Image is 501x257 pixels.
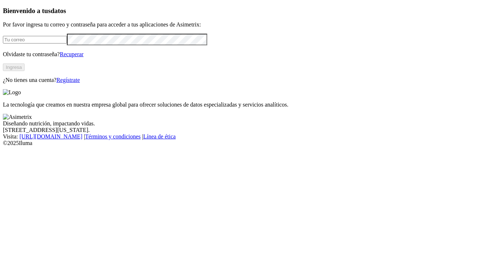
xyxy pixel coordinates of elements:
a: [URL][DOMAIN_NAME] [20,133,82,140]
img: Logo [3,89,21,96]
img: Asimetrix [3,114,32,120]
input: Tu correo [3,36,67,43]
a: Regístrate [56,77,80,83]
a: Recuperar [60,51,84,57]
a: Términos y condiciones [85,133,141,140]
button: Ingresa [3,63,25,71]
p: Por favor ingresa tu correo y contraseña para acceder a tus aplicaciones de Asimetrix: [3,21,498,28]
div: © 2025 Iluma [3,140,498,146]
p: La tecnología que creamos en nuestra empresa global para ofrecer soluciones de datos especializad... [3,101,498,108]
p: ¿No tienes una cuenta? [3,77,498,83]
div: Visita : | | [3,133,498,140]
span: datos [51,7,66,14]
p: Olvidaste tu contraseña? [3,51,498,58]
a: Línea de ética [143,133,176,140]
h3: Bienvenido a tus [3,7,498,15]
div: Diseñando nutrición, impactando vidas. [3,120,498,127]
div: [STREET_ADDRESS][US_STATE]. [3,127,498,133]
